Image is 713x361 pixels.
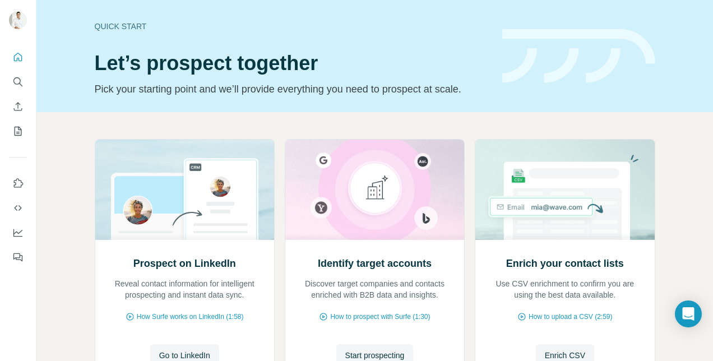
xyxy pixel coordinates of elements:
[9,96,27,117] button: Enrich CSV
[95,81,489,97] p: Pick your starting point and we’ll provide everything you need to prospect at scale.
[95,52,489,75] h1: Let’s prospect together
[475,140,655,240] img: Enrich your contact lists
[285,140,465,240] img: Identify target accounts
[9,121,27,141] button: My lists
[137,312,244,322] span: How Surfe works on LinkedIn (1:58)
[9,173,27,193] button: Use Surfe on LinkedIn
[675,300,702,327] div: Open Intercom Messenger
[107,278,263,300] p: Reveal contact information for intelligent prospecting and instant data sync.
[345,350,405,361] span: Start prospecting
[506,256,624,271] h2: Enrich your contact lists
[9,198,27,218] button: Use Surfe API
[502,29,655,84] img: banner
[529,312,612,322] span: How to upload a CSV (2:59)
[9,247,27,267] button: Feedback
[159,350,210,361] span: Go to LinkedIn
[9,47,27,67] button: Quick start
[487,278,643,300] p: Use CSV enrichment to confirm you are using the best data available.
[318,256,432,271] h2: Identify target accounts
[545,350,585,361] span: Enrich CSV
[330,312,430,322] span: How to prospect with Surfe (1:30)
[95,21,489,32] div: Quick start
[133,256,236,271] h2: Prospect on LinkedIn
[9,72,27,92] button: Search
[9,11,27,29] img: Avatar
[297,278,453,300] p: Discover target companies and contacts enriched with B2B data and insights.
[95,140,275,240] img: Prospect on LinkedIn
[9,223,27,243] button: Dashboard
